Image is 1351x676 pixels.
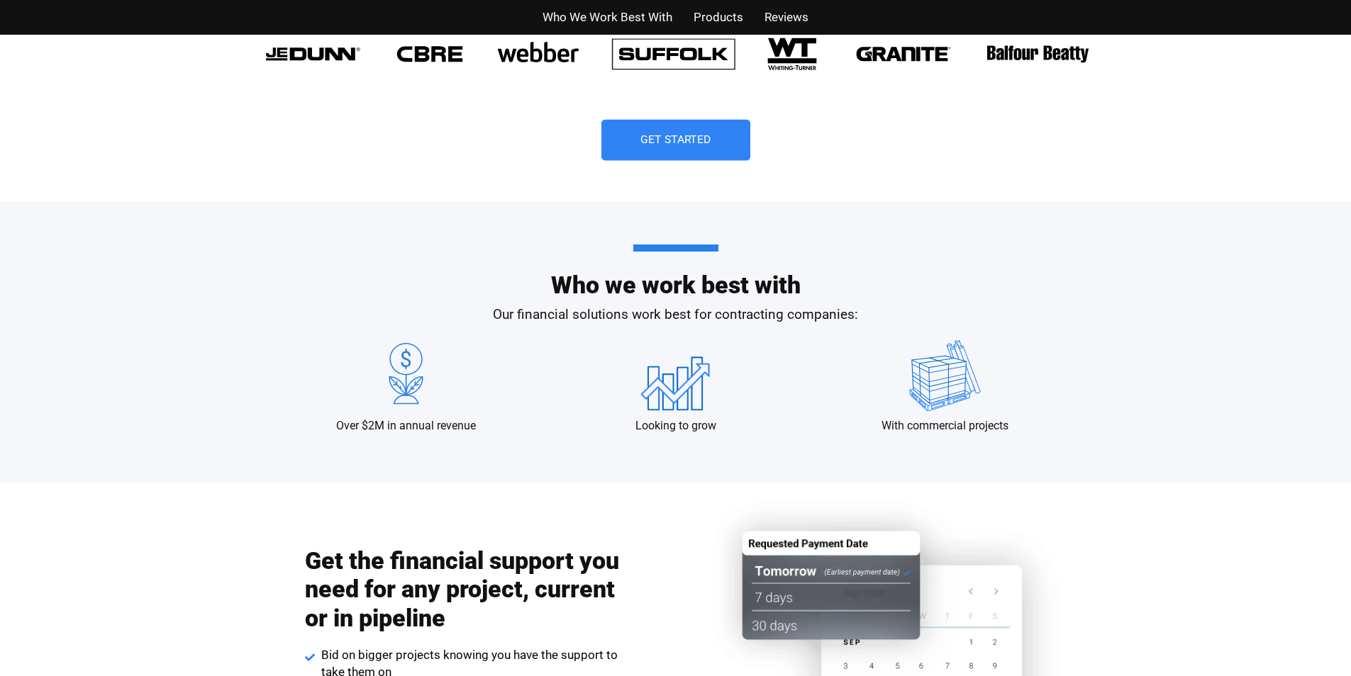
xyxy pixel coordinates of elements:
[305,546,624,633] h2: Get the financial support you need for any project, current or in pipeline
[543,7,672,28] a: Who We Work Best With
[882,418,1008,434] p: With commercial projects
[640,135,711,146] span: Get Started
[765,7,808,28] a: Reviews
[635,418,716,434] p: Looking to grow
[272,305,1080,325] p: Our financial solutions work best for contracting companies:
[601,120,750,161] a: Get Started
[694,7,743,28] a: Products
[272,244,1080,297] h2: Who we work best with
[336,418,476,434] p: Over $2M in annual revenue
